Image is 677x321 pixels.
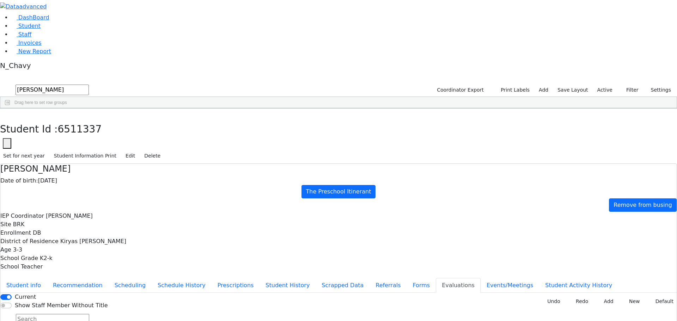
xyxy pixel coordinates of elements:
[436,278,481,293] button: Evaluations
[51,150,120,161] button: Student Information Print
[11,39,42,46] a: Invoices
[11,14,49,21] a: DashBoard
[370,278,407,293] button: Referrals
[260,278,316,293] button: Student History
[58,123,102,135] span: 6511337
[18,31,31,38] span: Staff
[18,23,41,29] span: Student
[0,254,38,263] label: School Grade
[109,278,152,293] button: Scheduling
[11,31,31,38] a: Staff
[301,185,376,198] a: The Preschool Itinerant
[141,150,164,161] button: Delete
[0,164,677,174] h4: [PERSON_NAME]
[152,278,212,293] button: Schedule History
[642,85,674,95] button: Settings
[13,221,25,228] span: BRK
[47,278,109,293] button: Recommendation
[0,278,47,293] button: Student info
[594,85,616,95] label: Active
[15,301,108,310] label: Show Staff Member Without Title
[621,296,643,307] button: New
[18,14,49,21] span: DashBoard
[554,85,591,95] button: Save Layout
[18,39,42,46] span: Invoices
[539,278,618,293] button: Student Activity History
[0,220,11,229] label: Site
[481,278,539,293] button: Events/Meetings
[609,198,677,212] a: Remove from busing
[0,263,43,271] label: School Teacher
[16,85,89,95] input: Search
[0,177,677,185] div: [DATE]
[15,293,36,301] label: Current
[0,177,38,185] label: Date of birth:
[0,212,44,220] label: IEP Coordinator
[11,48,51,55] a: New Report
[11,23,41,29] a: Student
[40,255,53,261] span: K2-k
[536,85,551,95] a: Add
[614,202,672,208] span: Remove from busing
[13,246,22,253] span: 3-3
[568,296,591,307] button: Redo
[122,150,138,161] button: Edit
[33,229,41,236] span: DB
[648,296,677,307] button: Default
[596,296,616,307] button: Add
[539,296,563,307] button: Undo
[407,278,436,293] button: Forms
[46,212,93,219] span: [PERSON_NAME]
[60,238,126,245] span: Kiryas [PERSON_NAME]
[0,229,31,237] label: Enrollment
[0,246,11,254] label: Age
[0,237,59,246] label: District of Residence
[493,85,533,95] button: Print Labels
[18,48,51,55] span: New Report
[432,85,487,95] button: Coordinator Export
[316,278,370,293] button: Scrapped Data
[14,100,67,105] span: Drag here to set row groups
[617,85,642,95] button: Filter
[212,278,260,293] button: Prescriptions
